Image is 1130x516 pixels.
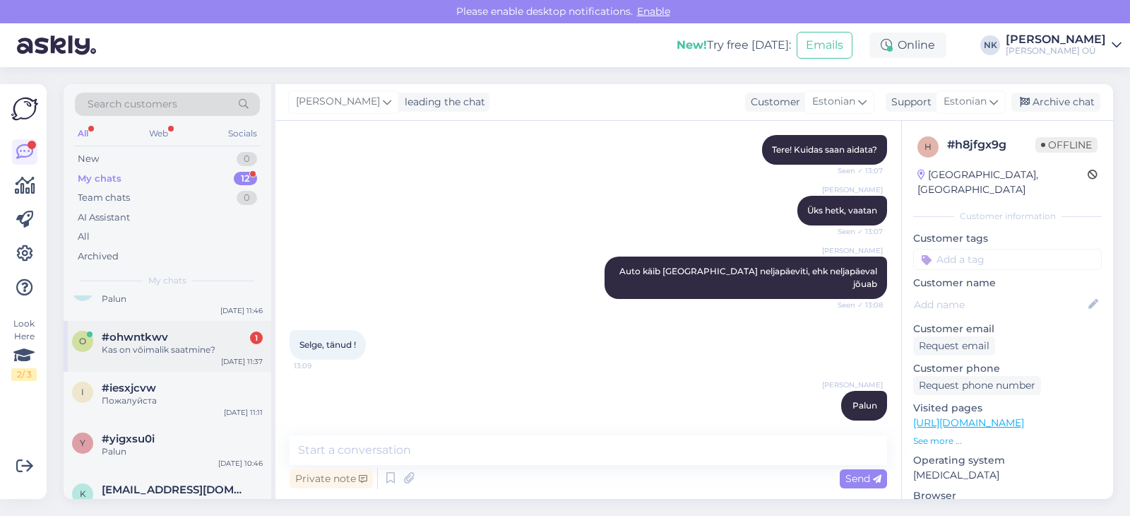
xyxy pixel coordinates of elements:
input: Add a tag [913,249,1102,270]
div: Archived [78,250,119,264]
div: Web [146,124,171,143]
span: #ohwntkwv [102,331,168,344]
div: 0 [237,152,257,166]
div: Customer [745,95,800,110]
b: New! [677,38,707,52]
div: All [78,230,90,244]
div: [DATE] 11:46 [220,305,263,316]
div: Palun [102,293,263,305]
span: k [80,488,86,499]
span: Offline [1035,137,1098,153]
div: New [78,152,99,166]
p: [MEDICAL_DATA] [913,468,1102,483]
span: Üks hetk, vaatan [807,205,877,216]
div: All [75,124,91,143]
span: kerli.kund@gmail.com [102,483,249,496]
span: Estonian [812,94,855,110]
p: Visited pages [913,401,1102,416]
div: leading the chat [399,95,485,110]
img: Askly Logo [11,95,38,122]
span: y [80,438,85,448]
span: Estonian [944,94,987,110]
span: Tere! Kuidas saan aidata? [772,144,877,155]
div: Look Here [11,317,37,381]
span: Seen ✓ 13:08 [830,300,883,310]
div: Kas on võimalik saatmine? [102,344,263,356]
p: Customer name [913,276,1102,291]
div: [DATE] 11:11 [224,407,263,418]
span: 13:09 [294,360,347,371]
div: [PERSON_NAME] [1006,34,1106,45]
span: Send [845,472,881,485]
div: 1 [250,332,263,344]
span: Search customers [88,97,177,112]
span: [PERSON_NAME] [822,380,883,390]
div: [DATE] 10:46 [218,458,263,469]
button: Emails [797,32,852,59]
div: 0 [237,191,257,205]
span: 13:09 [830,421,883,432]
div: Try free [DATE]: [677,37,791,54]
span: #iesxjcvw [102,382,156,394]
div: Пожалуйста [102,394,263,407]
span: Palun [852,400,877,411]
span: Enable [633,5,674,18]
div: Team chats [78,191,130,205]
div: Customer information [913,210,1102,223]
div: [DATE] 11:37 [221,356,263,367]
div: Support [886,95,932,110]
div: Request email [913,336,995,356]
p: See more ... [913,435,1102,447]
a: [URL][DOMAIN_NAME] [913,416,1024,429]
input: Add name [914,297,1086,312]
div: [PERSON_NAME] OÜ [1006,45,1106,57]
span: [PERSON_NAME] [296,94,380,110]
p: Browser [913,488,1102,503]
span: #yigxsu0i [102,433,155,445]
div: NK [980,35,1000,55]
span: i [81,387,84,397]
div: Palun [102,445,263,458]
span: Auto käib [GEOGRAPHIC_DATA] neljapäeviti, ehk neljapäeval jõuab [619,266,879,289]
p: Customer tags [913,231,1102,246]
div: Archive chat [1011,93,1100,112]
div: 2 / 3 [11,368,37,381]
div: My chats [78,172,121,186]
span: [PERSON_NAME] [822,184,883,195]
p: Operating system [913,453,1102,468]
p: Customer phone [913,361,1102,376]
div: [GEOGRAPHIC_DATA], [GEOGRAPHIC_DATA] [917,168,1088,197]
div: Online [869,33,946,58]
div: Socials [225,124,260,143]
p: Customer email [913,322,1102,336]
div: AI Assistant [78,211,130,225]
div: 12 [234,172,257,186]
span: My chats [148,274,186,287]
div: # h8jfgx9g [947,136,1035,153]
a: [PERSON_NAME][PERSON_NAME] OÜ [1006,34,1122,57]
span: h [924,141,932,152]
span: Seen ✓ 13:07 [830,226,883,237]
span: o [79,336,86,346]
div: Private note [290,469,373,488]
span: [PERSON_NAME] [822,245,883,256]
span: Seen ✓ 13:07 [830,165,883,176]
span: Selge, tänud ! [299,339,356,350]
div: Request phone number [913,376,1041,395]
